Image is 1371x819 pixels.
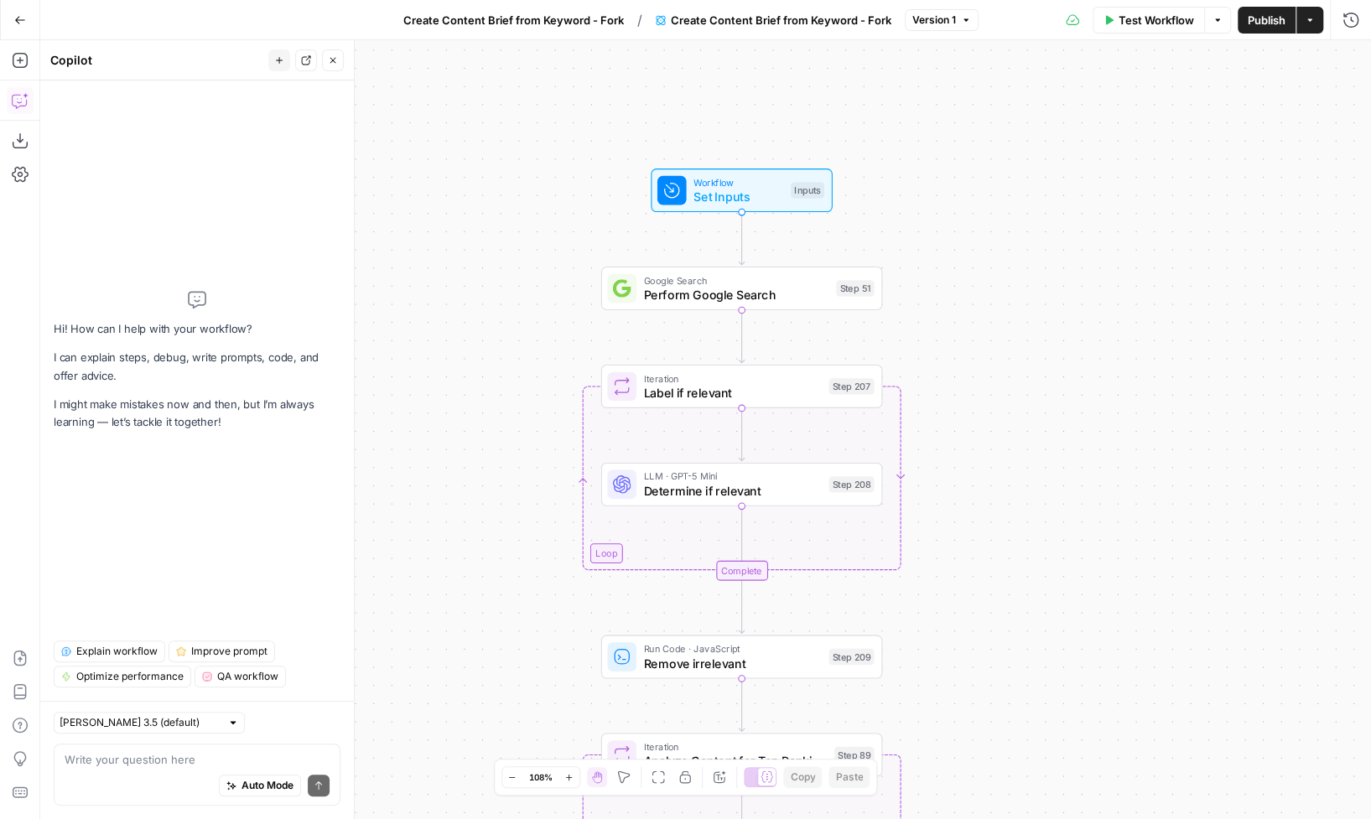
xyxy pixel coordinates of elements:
span: 108% [529,770,553,784]
p: I can explain steps, debug, write prompts, code, and offer advice. [54,349,340,384]
span: Paste [835,770,863,785]
div: WorkflowSet InputsInputs [601,168,883,212]
div: Inputs [791,182,824,198]
button: Create Content Brief from Keyword - Fork [646,7,901,34]
button: Improve prompt [169,640,275,662]
span: Optimize performance [76,669,184,684]
p: Hi! How can I help with your workflow? [54,320,340,338]
span: Iteration [644,739,828,754]
span: / [637,10,642,30]
span: Determine if relevant [644,482,822,500]
span: Analyze Content for Top Ranking Pages [644,752,828,770]
div: LoopIterationLabel if relevantStep 207 [601,365,883,408]
span: QA workflow [217,669,278,684]
g: Edge from step_207 to step_208 [739,407,744,461]
span: Google Search [644,273,829,288]
g: Edge from step_207-iteration-end to step_209 [739,580,744,634]
g: Edge from start to step_51 [739,211,744,265]
g: Edge from step_51 to step_207 [739,309,744,363]
span: Publish [1248,12,1285,29]
button: Create Content Brief from Keyword - Fork [393,7,634,34]
span: Create Content Brief from Keyword - Fork [403,12,624,29]
span: Copy [790,770,815,785]
button: Version 1 [905,9,979,31]
span: Improve prompt [191,644,267,659]
button: QA workflow [195,666,286,687]
span: Create Content Brief from Keyword - Fork [671,12,891,29]
button: Test Workflow [1093,7,1204,34]
span: Iteration [644,371,822,385]
div: Step 51 [836,280,874,296]
button: Copy [783,766,822,788]
span: Remove irrelevant [644,654,822,672]
span: Label if relevant [644,384,822,402]
button: Optimize performance [54,666,191,687]
div: Complete [601,561,883,581]
div: IterationAnalyze Content for Top Ranking PagesStep 89 [601,733,883,776]
span: Workflow [693,175,783,189]
span: Test Workflow [1119,12,1194,29]
div: Complete [716,561,768,581]
div: Step 208 [828,476,874,492]
span: Perform Google Search [644,286,829,304]
div: Copilot [50,52,263,69]
input: Claude Sonnet 3.5 (default) [60,714,221,731]
span: Explain workflow [76,644,158,659]
span: Run Code · JavaScript [644,641,822,656]
div: Step 209 [828,649,874,665]
span: Version 1 [912,13,956,28]
button: Auto Mode [219,775,301,796]
span: LLM · GPT-5 Mini [644,469,822,483]
div: Google SearchPerform Google SearchStep 51 [601,267,883,310]
span: Set Inputs [693,188,783,206]
span: Auto Mode [241,778,293,793]
g: Edge from step_209 to step_89 [739,678,744,732]
div: LLM · GPT-5 MiniDetermine if relevantStep 208 [601,463,883,506]
button: Paste [828,766,870,788]
div: Step 207 [828,378,874,394]
button: Publish [1238,7,1296,34]
button: Explain workflow [54,640,165,662]
div: Step 89 [834,747,875,763]
div: Run Code · JavaScriptRemove irrelevantStep 209 [601,635,883,678]
p: I might make mistakes now and then, but I’m always learning — let’s tackle it together! [54,396,340,431]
